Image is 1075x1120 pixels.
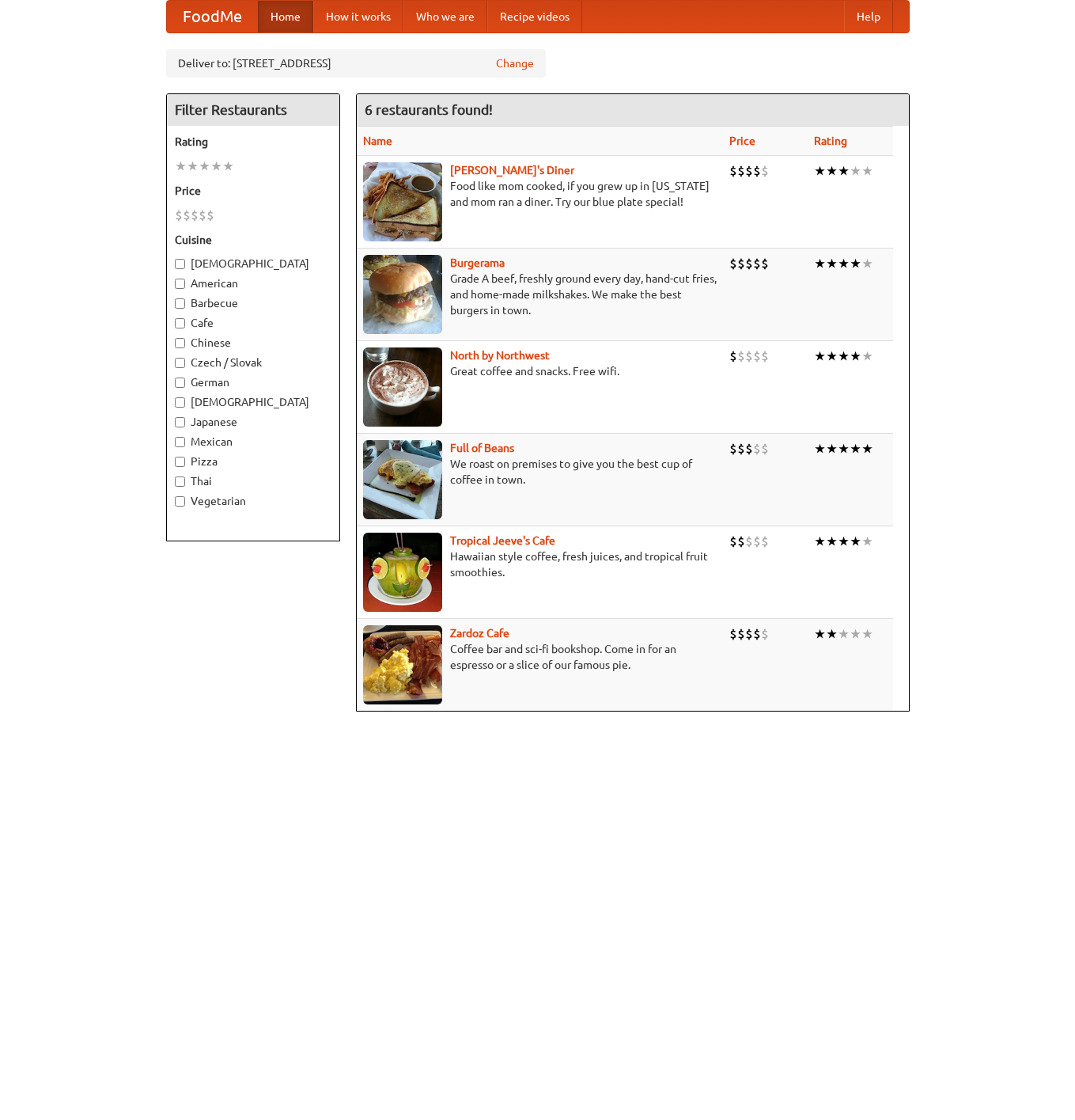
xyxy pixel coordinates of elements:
[838,625,850,643] li: ★
[826,255,838,272] li: ★
[191,207,199,224] li: $
[313,1,403,32] a: How it works
[814,440,826,457] li: ★
[753,440,761,457] li: $
[838,255,850,272] li: ★
[761,625,769,643] li: $
[175,232,331,248] h5: Cuisine
[826,440,838,457] li: ★
[175,259,185,269] input: [DEMOGRAPHIC_DATA]
[861,162,873,180] li: ★
[175,335,331,351] label: Chinese
[745,440,753,457] li: $
[175,275,331,291] label: American
[175,183,331,199] h5: Price
[487,1,582,32] a: Recipe videos
[729,162,737,180] li: $
[850,625,861,643] li: ★
[861,533,873,550] li: ★
[814,135,847,147] a: Rating
[861,347,873,365] li: ★
[826,347,838,365] li: ★
[729,347,737,365] li: $
[761,347,769,365] li: $
[861,255,873,272] li: ★
[175,374,331,390] label: German
[850,533,861,550] li: ★
[175,414,331,430] label: Japanese
[175,378,185,388] input: German
[175,397,185,408] input: [DEMOGRAPHIC_DATA]
[850,162,861,180] li: ★
[175,496,185,507] input: Vegetarian
[826,625,838,643] li: ★
[450,534,555,547] a: Tropical Jeeve's Cafe
[753,625,761,643] li: $
[745,625,753,643] li: $
[745,533,753,550] li: $
[175,318,185,328] input: Cafe
[838,440,850,457] li: ★
[753,533,761,550] li: $
[737,440,745,457] li: $
[175,338,185,348] input: Chinese
[761,440,769,457] li: $
[737,347,745,365] li: $
[175,394,331,410] label: [DEMOGRAPHIC_DATA]
[175,207,183,224] li: $
[450,349,550,362] b: North by Northwest
[850,347,861,365] li: ★
[175,158,187,175] li: ★
[365,102,493,117] ng-pluralize: 6 restaurants found!
[761,162,769,180] li: $
[850,255,861,272] li: ★
[450,627,509,640] b: Zardoz Cafe
[826,162,838,180] li: ★
[814,162,826,180] li: ★
[450,442,514,454] b: Full of Beans
[861,440,873,457] li: ★
[258,1,313,32] a: Home
[850,440,861,457] li: ★
[814,533,826,550] li: ★
[363,271,717,318] p: Grade A beef, freshly ground every day, hand-cut fries, and home-made milkshakes. We make the bes...
[729,135,755,147] a: Price
[761,255,769,272] li: $
[861,625,873,643] li: ★
[496,55,534,71] a: Change
[175,457,185,467] input: Pizza
[838,162,850,180] li: ★
[729,533,737,550] li: $
[761,533,769,550] li: $
[753,347,761,365] li: $
[175,315,331,331] label: Cafe
[814,347,826,365] li: ★
[729,255,737,272] li: $
[753,162,761,180] li: $
[363,347,442,427] img: north.jpg
[814,255,826,272] li: ★
[206,207,214,224] li: $
[838,347,850,365] li: ★
[450,164,574,177] a: [PERSON_NAME]'s Diner
[363,533,442,612] img: jeeves.jpg
[363,135,392,147] a: Name
[450,256,505,269] a: Burgerama
[363,641,717,673] p: Coffee bar and sci-fi bookshop. Come in for an espresso or a slice of our famous pie.
[175,417,185,427] input: Japanese
[175,256,331,271] label: [DEMOGRAPHIC_DATA]
[222,158,234,175] li: ★
[175,358,185,368] input: Czech / Slovak
[363,625,442,704] img: zardoz.jpg
[175,473,331,489] label: Thai
[729,625,737,643] li: $
[175,134,331,150] h5: Rating
[753,255,761,272] li: $
[363,440,442,519] img: beans.jpg
[210,158,222,175] li: ★
[363,178,717,210] p: Food like mom cooked, if you grew up in [US_STATE] and mom ran a diner. Try our blue plate special!
[737,533,745,550] li: $
[175,437,185,447] input: Mexican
